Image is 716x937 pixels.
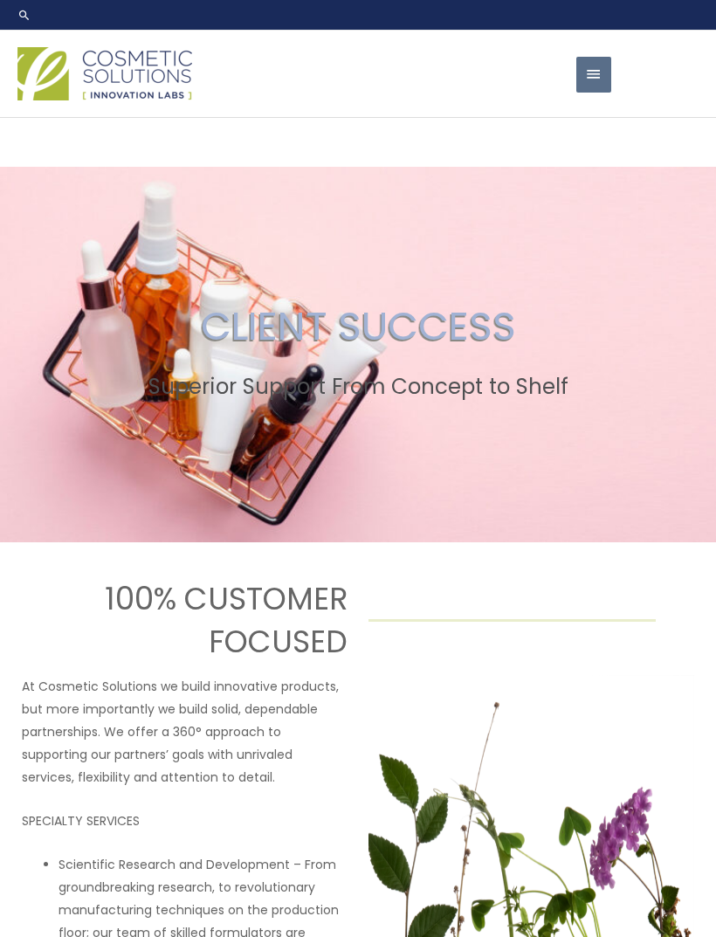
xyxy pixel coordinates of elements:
[22,810,348,832] p: SPECIALTY SERVICES
[17,47,192,100] img: Cosmetic Solutions Logo
[22,675,348,789] p: At Cosmetic Solutions we build innovative products, but more importantly we build solid, dependab...
[61,577,348,663] h1: 100% CUSTOMER FOCUSED
[17,300,699,352] h2: CLIENT SUCCESS
[17,8,31,22] a: Search icon link
[17,373,699,401] h2: Superior Support From Concept to Shelf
